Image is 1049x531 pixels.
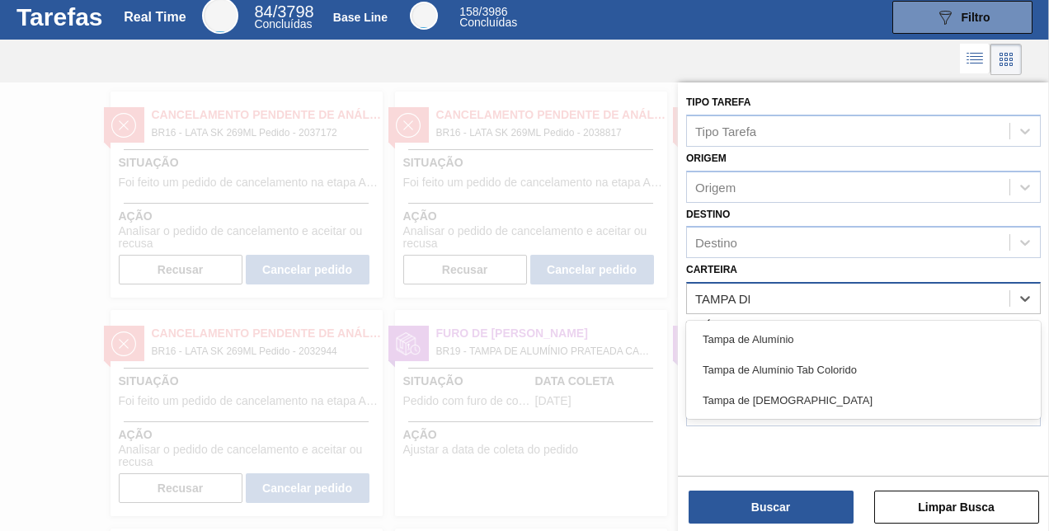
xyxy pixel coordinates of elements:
div: Visão em Lista [960,44,990,75]
label: Tipo Tarefa [686,96,750,108]
div: Destino [695,236,737,250]
div: Base Line [410,2,438,30]
span: 84 [254,2,272,21]
div: Real Time [254,5,313,30]
div: Real Time [124,10,186,25]
div: Origem [695,180,736,194]
span: Concluídas [459,16,517,29]
div: Tipo Tarefa [695,124,756,138]
label: Origem [686,153,727,164]
div: Tampa de Alumínio Tab Colorido [686,355,1041,385]
label: Destino [686,209,730,220]
label: Carteira [686,264,737,275]
span: / 3986 [459,5,507,18]
div: Visão em Cards [990,44,1022,75]
span: / 3798 [254,2,313,21]
span: Concluídas [254,17,312,31]
span: Filtro [962,11,990,24]
div: Tampa de [DEMOGRAPHIC_DATA] [686,385,1041,416]
button: Filtro [892,1,1033,34]
h1: Tarefas [16,7,103,26]
label: Família [686,320,726,331]
div: Base Line [333,11,388,24]
div: Base Line [459,7,517,28]
span: 158 [459,5,478,18]
div: Tampa de Alumínio [686,324,1041,355]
